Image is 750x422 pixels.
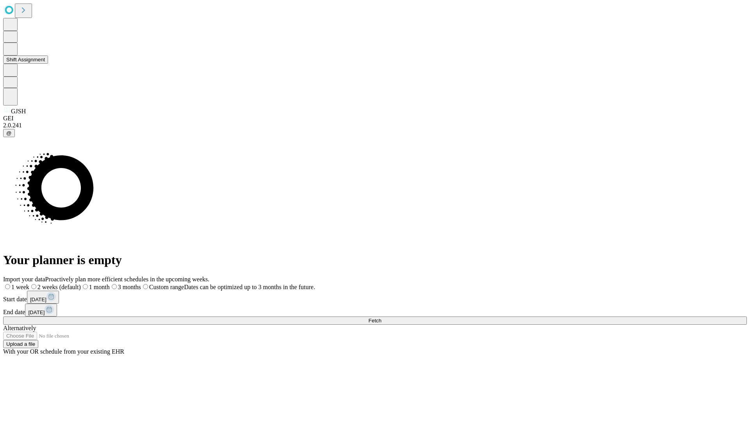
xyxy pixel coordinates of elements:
[11,108,26,114] span: GJSH
[30,297,46,302] span: [DATE]
[6,130,12,136] span: @
[45,276,209,283] span: Proactively plan more efficient schedules in the upcoming weeks.
[3,348,124,355] span: With your OR schedule from your existing EHR
[27,291,59,304] button: [DATE]
[25,304,57,316] button: [DATE]
[11,284,29,290] span: 1 week
[37,284,81,290] span: 2 weeks (default)
[3,316,747,325] button: Fetch
[3,55,48,64] button: Shift Assignment
[89,284,110,290] span: 1 month
[31,284,36,289] input: 2 weeks (default)
[83,284,88,289] input: 1 month
[143,284,148,289] input: Custom rangeDates can be optimized up to 3 months in the future.
[3,276,45,283] span: Import your data
[149,284,184,290] span: Custom range
[28,309,45,315] span: [DATE]
[3,340,38,348] button: Upload a file
[3,115,747,122] div: GEI
[184,284,315,290] span: Dates can be optimized up to 3 months in the future.
[5,284,10,289] input: 1 week
[112,284,117,289] input: 3 months
[3,253,747,267] h1: Your planner is empty
[118,284,141,290] span: 3 months
[3,325,36,331] span: Alternatively
[3,122,747,129] div: 2.0.241
[3,291,747,304] div: Start date
[3,304,747,316] div: End date
[3,129,15,137] button: @
[368,318,381,324] span: Fetch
